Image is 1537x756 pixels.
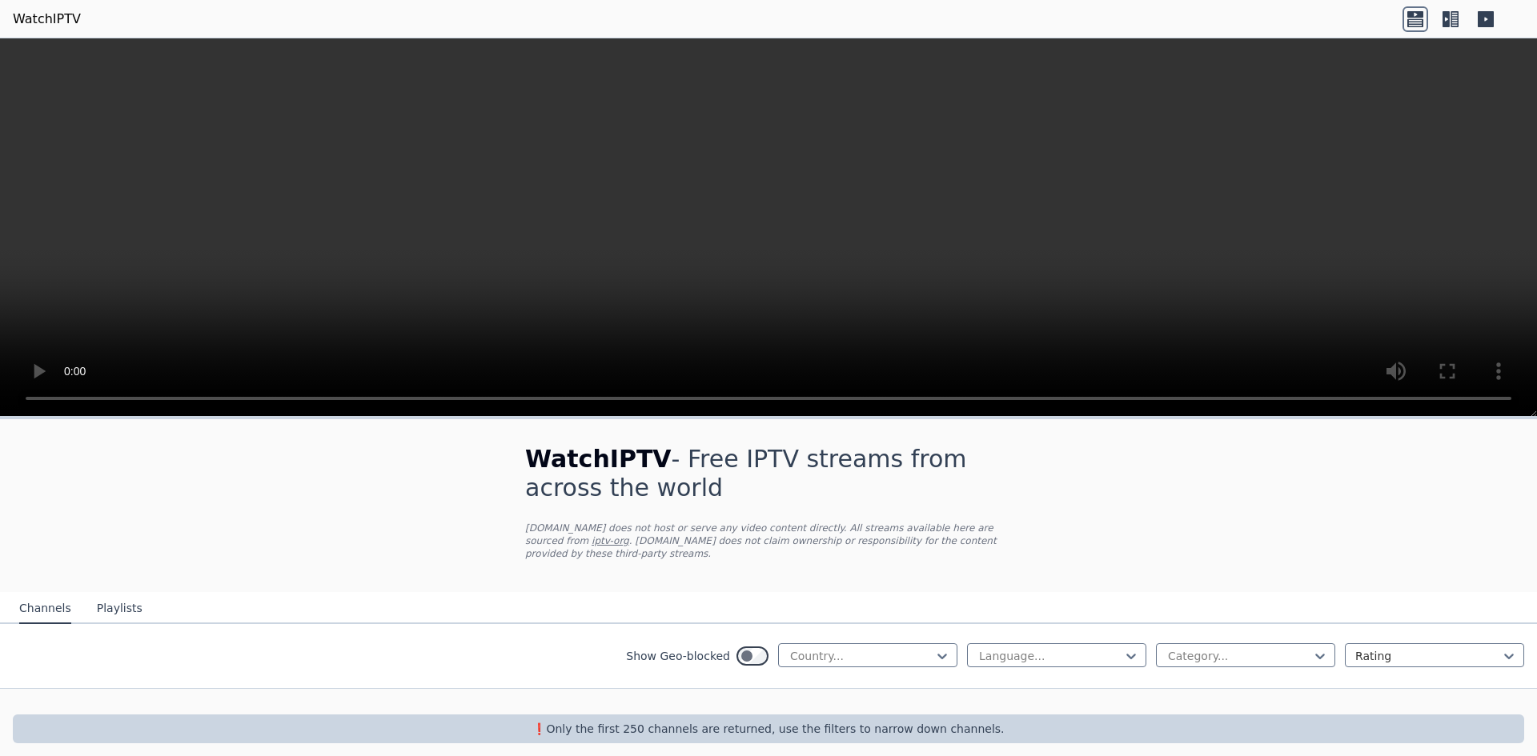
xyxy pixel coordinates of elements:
button: Playlists [97,594,142,624]
a: WatchIPTV [13,10,81,29]
button: Channels [19,594,71,624]
p: ❗️Only the first 250 channels are returned, use the filters to narrow down channels. [19,721,1518,737]
h1: - Free IPTV streams from across the world [525,445,1012,502]
a: iptv-org [592,535,629,546]
p: [DOMAIN_NAME] does not host or serve any video content directly. All streams available here are s... [525,522,1012,560]
label: Show Geo-blocked [626,648,730,664]
span: WatchIPTV [525,445,672,473]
